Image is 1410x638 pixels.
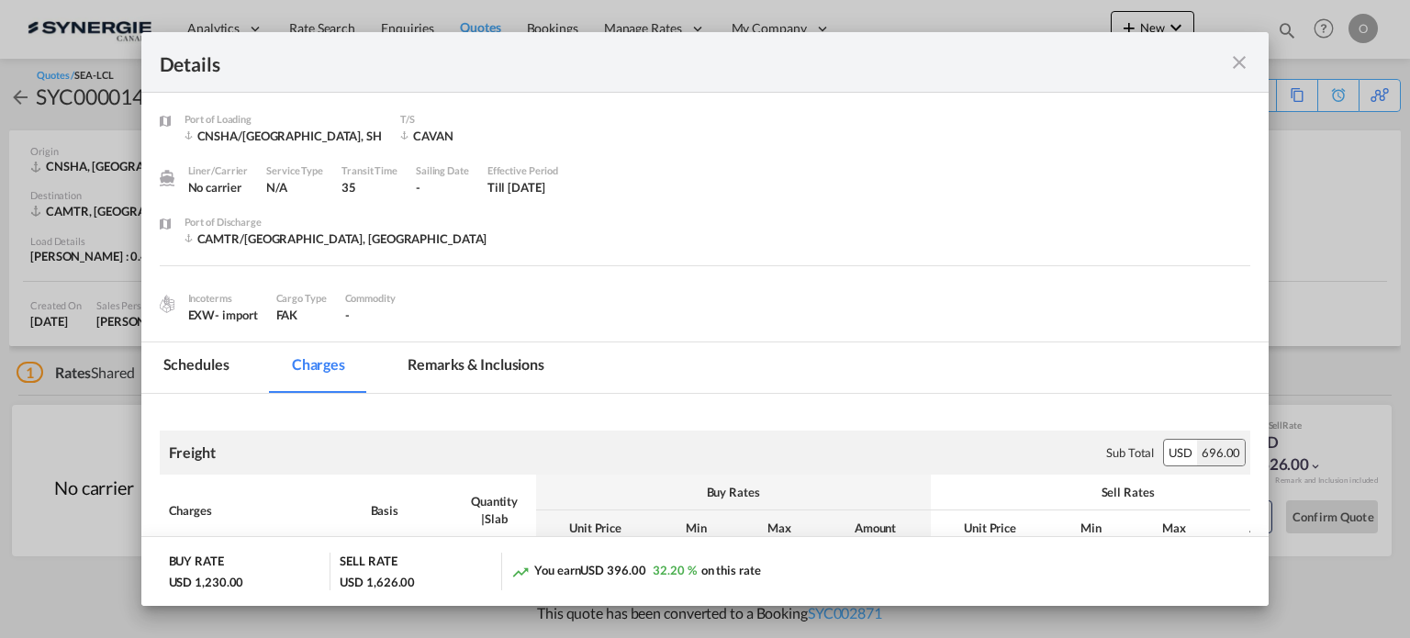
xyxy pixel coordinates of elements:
div: BUY RATE [169,553,224,574]
span: USD 396.00 [580,563,645,577]
div: Service Type [266,162,323,179]
div: CAMTR/Montreal, QC [185,230,487,247]
div: Commodity [345,290,396,307]
div: Incoterms [188,290,258,307]
th: Amount [1215,510,1326,546]
div: Freight [169,442,216,463]
div: T/S [400,111,547,128]
div: Effective Period [487,162,558,179]
span: - [345,308,350,322]
div: Sub Total [1106,444,1154,461]
md-icon: icon-close fg-AAA8AD m-0 cursor [1228,51,1250,73]
div: - [416,179,469,196]
div: CNSHA/Shanghai, SH [185,128,382,144]
div: EXW [188,307,258,323]
div: No carrier [188,179,249,196]
div: Transit Time [341,162,397,179]
div: Cargo Type [276,290,327,307]
div: You earn on this rate [511,562,760,581]
span: 32.20 % [653,563,696,577]
div: USD [1164,440,1197,465]
div: Details [160,50,1142,73]
div: Charges [169,502,352,519]
img: cargo.png [157,294,177,314]
md-tab-item: Charges [270,342,367,393]
div: - import [215,307,257,323]
div: USD 1,626.00 [340,574,415,590]
div: USD 1,230.00 [169,574,244,590]
div: CAVAN [400,128,547,144]
th: Unit Price [931,510,1050,546]
div: Sailing Date [416,162,469,179]
div: Port of Loading [185,111,382,128]
div: 35 [341,179,397,196]
div: FAK [276,307,327,323]
md-dialog: Port of Loading ... [141,32,1270,607]
div: Buy Rates [545,484,922,500]
md-pagination-wrapper: Use the left and right arrow keys to navigate between tabs [141,342,585,393]
div: Liner/Carrier [188,162,249,179]
th: Amount [821,510,931,546]
th: Unit Price [536,510,655,546]
div: 696.00 [1197,440,1245,465]
th: Max [738,510,821,546]
th: Max [1133,510,1215,546]
md-tab-item: Schedules [141,342,252,393]
div: SELL RATE [340,553,397,574]
md-tab-item: Remarks & Inclusions [386,342,566,393]
th: Min [655,510,738,546]
div: Quantity | Slab [463,493,527,526]
div: Till 20 Sep 2025 [487,179,545,196]
div: Sell Rates [940,484,1316,500]
div: Port of Discharge [185,214,487,230]
th: Min [1050,510,1133,546]
md-icon: icon-trending-up [511,563,530,581]
div: Basis [371,502,444,519]
span: N/A [266,180,287,195]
